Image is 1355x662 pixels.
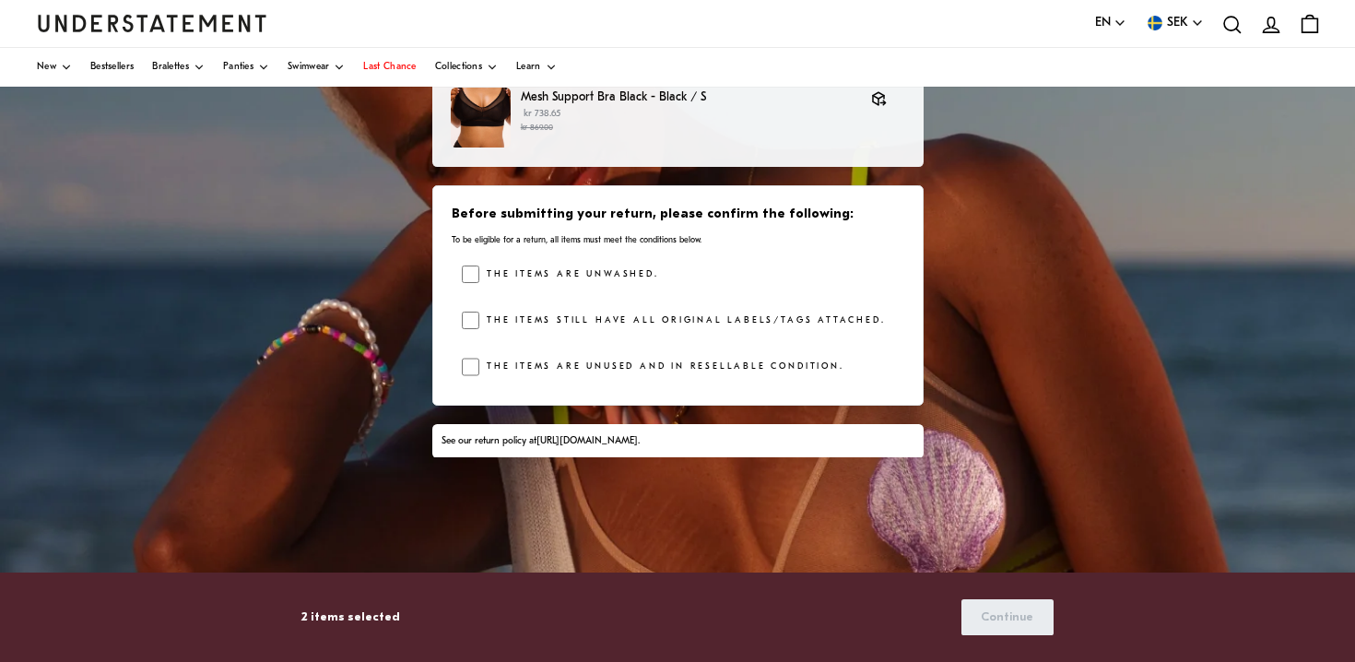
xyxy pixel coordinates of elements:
img: 65_85b66ff4-d4c4-44bb-ac0c-cf510e3ba17c.jpg [451,88,511,148]
label: The items are unwashed. [479,266,658,284]
a: [URL][DOMAIN_NAME] [536,436,638,446]
p: kr 738.65 [521,107,853,135]
strike: kr 869.00 [521,124,553,132]
span: Last Chance [363,63,416,72]
h3: Before submitting your return, please confirm the following: [452,206,902,224]
p: To be eligible for a return, all items must meet the conditions below. [452,234,902,246]
a: Swimwear [288,48,345,87]
div: See our return policy at . [442,434,913,449]
a: Last Chance [363,48,416,87]
span: Swimwear [288,63,329,72]
a: Panties [223,48,269,87]
a: Collections [435,48,498,87]
span: Bestsellers [90,63,134,72]
a: Understatement Homepage [37,15,267,31]
p: Mesh Support Bra Black - Black / S [521,88,853,107]
label: The items are unused and in resellable condition. [479,358,843,376]
span: New [37,63,56,72]
span: Learn [516,63,541,72]
button: EN [1095,13,1126,33]
span: EN [1095,13,1111,33]
a: Bestsellers [90,48,134,87]
a: Bralettes [152,48,205,87]
button: SEK [1145,13,1204,33]
span: SEK [1167,13,1188,33]
a: Learn [516,48,557,87]
a: New [37,48,72,87]
span: Bralettes [152,63,189,72]
span: Panties [223,63,253,72]
span: Collections [435,63,482,72]
label: The items still have all original labels/tags attached. [479,312,885,330]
